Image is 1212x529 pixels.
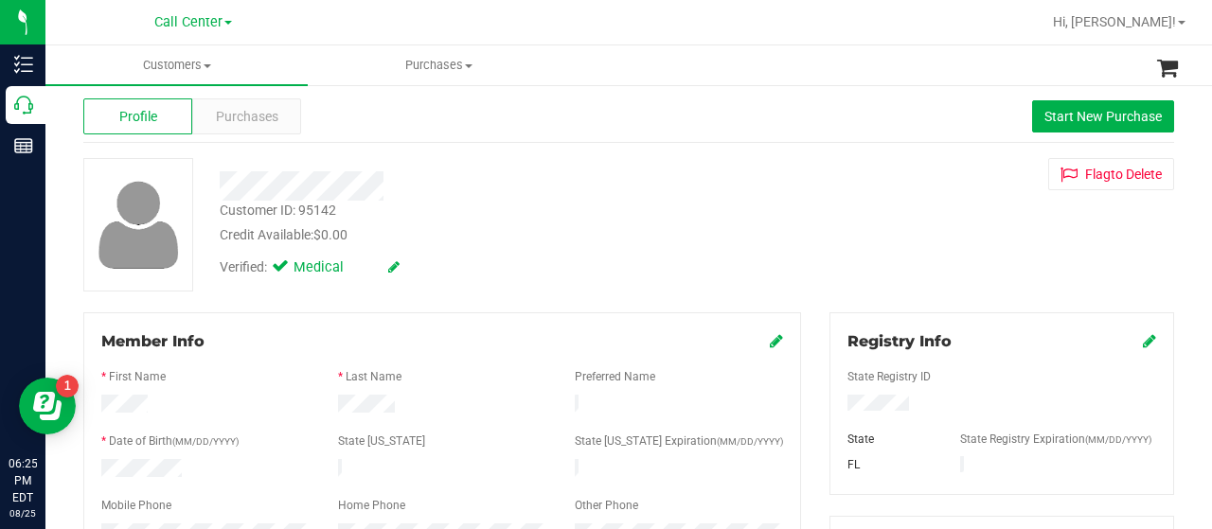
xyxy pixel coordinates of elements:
span: Purchases [309,57,569,74]
label: Other Phone [575,497,638,514]
span: Registry Info [847,332,952,350]
div: State [833,431,946,448]
span: $0.00 [313,227,348,242]
span: Hi, [PERSON_NAME]! [1053,14,1176,29]
span: Call Center [154,14,223,30]
p: 08/25 [9,506,37,520]
label: Home Phone [338,497,405,514]
span: Member Info [101,332,205,350]
div: FL [833,456,946,473]
label: State Registry ID [847,368,931,385]
span: Profile [119,107,157,127]
span: Medical [294,257,369,278]
label: State Registry Expiration [960,431,1151,448]
label: Last Name [346,368,401,385]
label: Preferred Name [575,368,655,385]
div: Verified: [220,257,400,278]
span: Start New Purchase [1044,109,1162,124]
label: First Name [109,368,166,385]
img: user-icon.png [89,176,188,273]
iframe: Resource center [19,378,76,434]
a: Customers [45,45,308,85]
inline-svg: Reports [14,136,33,155]
div: Customer ID: 95142 [220,201,336,220]
p: 06:25 PM EDT [9,455,37,506]
label: State [US_STATE] [338,432,425,450]
label: Mobile Phone [101,497,171,514]
span: Purchases [216,107,278,127]
button: Flagto Delete [1048,158,1174,190]
label: Date of Birth [109,432,239,450]
button: Start New Purchase [1032,100,1174,132]
label: State [US_STATE] Expiration [575,432,783,450]
a: Purchases [308,45,570,85]
span: (MM/DD/YYYY) [1085,434,1151,445]
div: Credit Available: [220,225,751,245]
inline-svg: Inventory [14,55,33,74]
span: (MM/DD/YYYY) [172,436,239,447]
iframe: Resource center unread badge [56,375,79,397]
inline-svg: Call Center [14,96,33,115]
span: (MM/DD/YYYY) [717,436,783,447]
span: Customers [45,57,308,74]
